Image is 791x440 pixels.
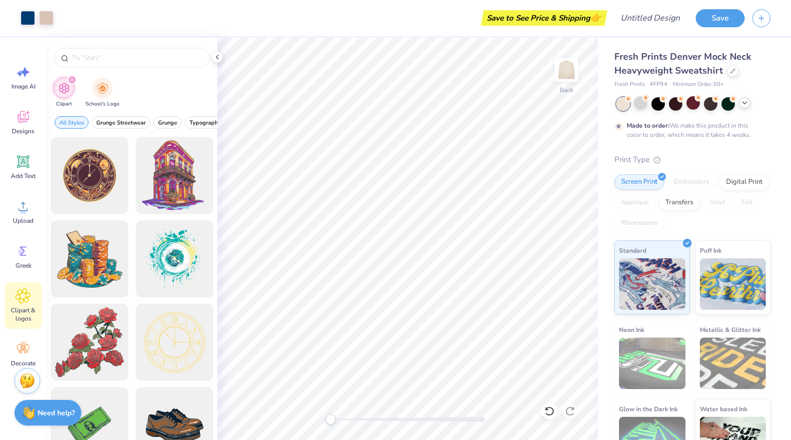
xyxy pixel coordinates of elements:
[614,154,770,166] div: Print Type
[627,121,753,139] div: We make this product in this color to order, which means it takes 4 weeks.
[6,306,40,323] span: Clipart & logos
[614,216,664,231] div: Rhinestones
[59,119,84,127] span: All Styles
[54,78,74,108] div: filter for Clipart
[11,359,36,367] span: Decorate
[667,174,716,190] div: Embroidery
[612,8,688,28] input: Untitled Design
[153,116,182,129] button: filter button
[614,174,664,190] div: Screen Print
[673,80,724,89] span: Minimum Order: 50 +
[13,217,33,225] span: Upload
[619,338,685,389] img: Neon Ink
[556,60,577,80] img: Back
[38,408,75,418] strong: Need help?
[85,100,119,108] span: School's Logo
[700,338,766,389] img: Metallic & Glitter Ink
[85,78,119,108] button: filter button
[96,119,146,127] span: Grunge Streetwear
[614,195,656,210] div: Applique
[700,403,747,414] span: Water based Ink
[71,52,203,63] input: Try "Stars"
[56,100,72,108] span: Clipart
[619,245,646,256] span: Standard
[614,50,751,77] span: Fresh Prints Denver Mock Neck Heavyweight Sweatshirt
[614,80,645,89] span: Fresh Prints
[659,195,700,210] div: Transfers
[703,195,732,210] div: Vinyl
[15,261,31,270] span: Greek
[700,258,766,310] img: Puff Ink
[560,85,573,95] div: Back
[11,172,36,180] span: Add Text
[55,116,89,129] button: filter button
[54,78,74,108] button: filter button
[190,119,221,127] span: Typography
[619,258,685,310] img: Standard
[12,127,35,135] span: Designs
[11,82,36,91] span: Image AI
[58,82,70,94] img: Clipart Image
[158,119,177,127] span: Grunge
[719,174,769,190] div: Digital Print
[484,10,605,26] div: Save to See Price & Shipping
[185,116,226,129] button: filter button
[85,78,119,108] div: filter for School's Logo
[696,9,745,27] button: Save
[735,195,759,210] div: Foil
[650,80,667,89] span: # FP94
[700,245,721,256] span: Puff Ink
[97,82,108,94] img: School's Logo Image
[92,116,150,129] button: filter button
[590,11,601,24] span: 👉
[627,121,669,130] strong: Made to order:
[619,324,644,335] span: Neon Ink
[700,324,761,335] span: Metallic & Glitter Ink
[325,414,336,425] div: Accessibility label
[619,403,678,414] span: Glow in the Dark Ink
